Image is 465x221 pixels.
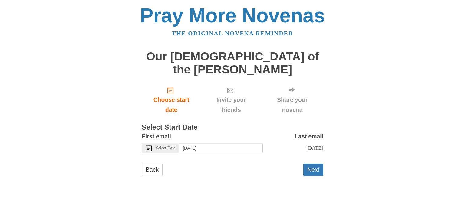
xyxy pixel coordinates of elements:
h1: Our [DEMOGRAPHIC_DATA] of the [PERSON_NAME] [142,50,323,76]
a: Pray More Novenas [140,4,325,27]
span: [DATE] [306,145,323,151]
span: Select Date [156,146,175,150]
div: Click "Next" to confirm your start date first. [261,82,323,118]
span: Invite your friends [207,95,255,115]
a: Choose start date [142,82,201,118]
span: Choose start date [148,95,195,115]
span: Share your novena [267,95,317,115]
label: First email [142,132,171,141]
h3: Select Start Date [142,124,323,132]
div: Click "Next" to confirm your start date first. [201,82,261,118]
a: The original novena reminder [172,30,293,37]
button: Next [303,164,323,176]
a: Back [142,164,163,176]
label: Last email [295,132,323,141]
